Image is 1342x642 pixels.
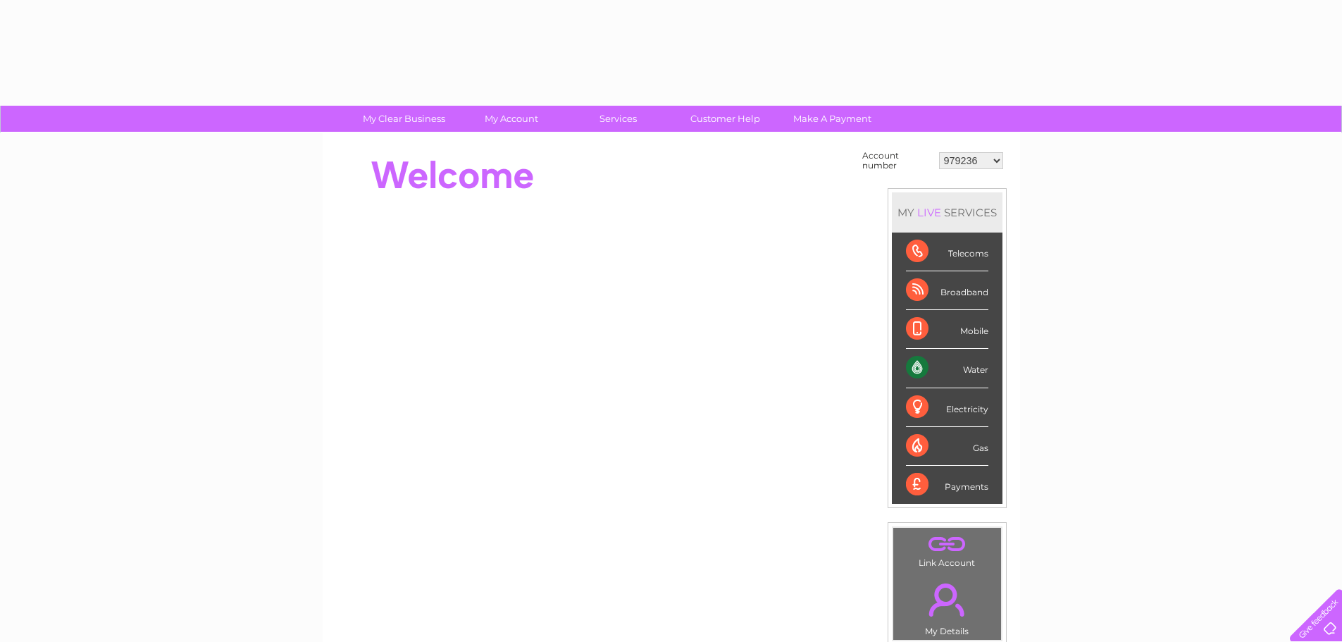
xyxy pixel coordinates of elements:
div: MY SERVICES [892,192,1002,233]
a: Make A Payment [774,106,890,132]
div: Telecoms [906,233,988,271]
a: Customer Help [667,106,783,132]
a: My Account [453,106,569,132]
div: Electricity [906,388,988,427]
td: Link Account [893,527,1002,572]
div: Broadband [906,271,988,310]
div: Payments [906,466,988,504]
a: My Clear Business [346,106,462,132]
td: Account number [859,147,936,174]
a: . [897,531,998,556]
a: . [897,575,998,624]
a: Services [560,106,676,132]
div: Mobile [906,310,988,349]
td: My Details [893,572,1002,641]
div: Water [906,349,988,388]
div: LIVE [914,206,944,219]
div: Gas [906,427,988,466]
